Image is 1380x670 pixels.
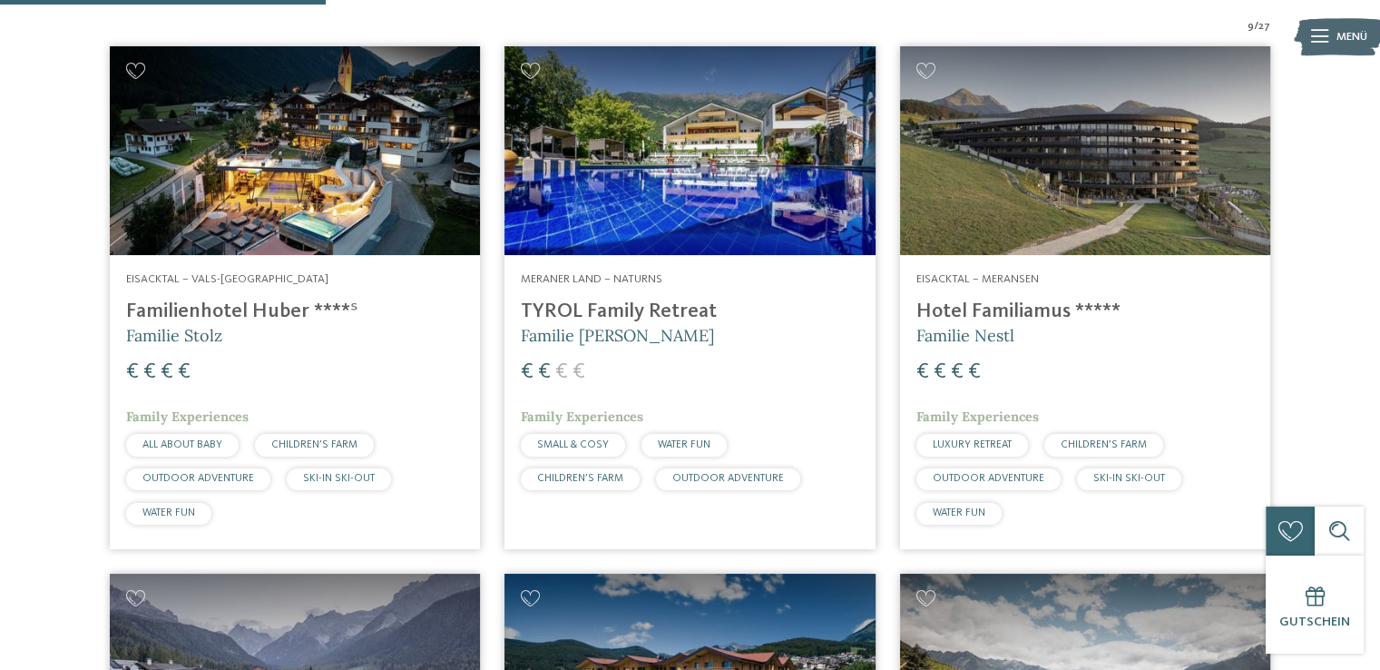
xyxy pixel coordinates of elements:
[521,273,662,285] span: Meraner Land – Naturns
[555,361,568,383] span: €
[126,325,222,346] span: Familie Stolz
[1266,556,1364,654] a: Gutschein
[537,473,623,484] span: CHILDREN’S FARM
[504,46,875,549] a: Familienhotels gesucht? Hier findet ihr die besten! Meraner Land – Naturns TYROL Family Retreat F...
[521,325,714,346] span: Familie [PERSON_NAME]
[142,507,195,518] span: WATER FUN
[537,439,609,450] span: SMALL & COSY
[161,361,173,383] span: €
[916,273,1039,285] span: Eisacktal – Meransen
[142,473,254,484] span: OUTDOOR ADVENTURE
[126,361,139,383] span: €
[126,300,464,324] h4: Familienhotel Huber ****ˢ
[933,507,985,518] span: WATER FUN
[538,361,551,383] span: €
[521,409,643,425] span: Family Experiences
[1258,18,1270,34] span: 27
[1093,473,1165,484] span: SKI-IN SKI-OUT
[126,273,328,285] span: Eisacktal – Vals-[GEOGRAPHIC_DATA]
[916,361,929,383] span: €
[110,46,480,255] img: Familienhotels gesucht? Hier findet ihr die besten!
[143,361,156,383] span: €
[178,361,191,383] span: €
[916,409,1039,425] span: Family Experiences
[504,46,875,255] img: Familien Wellness Residence Tyrol ****
[271,439,357,450] span: CHILDREN’S FARM
[1248,18,1254,34] span: 9
[1254,18,1258,34] span: /
[933,473,1044,484] span: OUTDOOR ADVENTURE
[900,46,1270,549] a: Familienhotels gesucht? Hier findet ihr die besten! Eisacktal – Meransen Hotel Familiamus ***** F...
[658,439,710,450] span: WATER FUN
[303,473,375,484] span: SKI-IN SKI-OUT
[521,300,858,324] h4: TYROL Family Retreat
[951,361,964,383] span: €
[573,361,585,383] span: €
[110,46,480,549] a: Familienhotels gesucht? Hier findet ihr die besten! Eisacktal – Vals-[GEOGRAPHIC_DATA] Familienho...
[934,361,946,383] span: €
[521,361,533,383] span: €
[1279,616,1350,628] span: Gutschein
[126,409,249,425] span: Family Experiences
[672,473,784,484] span: OUTDOOR ADVENTURE
[142,439,222,450] span: ALL ABOUT BABY
[1061,439,1147,450] span: CHILDREN’S FARM
[916,325,1014,346] span: Familie Nestl
[968,361,981,383] span: €
[900,46,1270,255] img: Familienhotels gesucht? Hier findet ihr die besten!
[933,439,1012,450] span: LUXURY RETREAT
